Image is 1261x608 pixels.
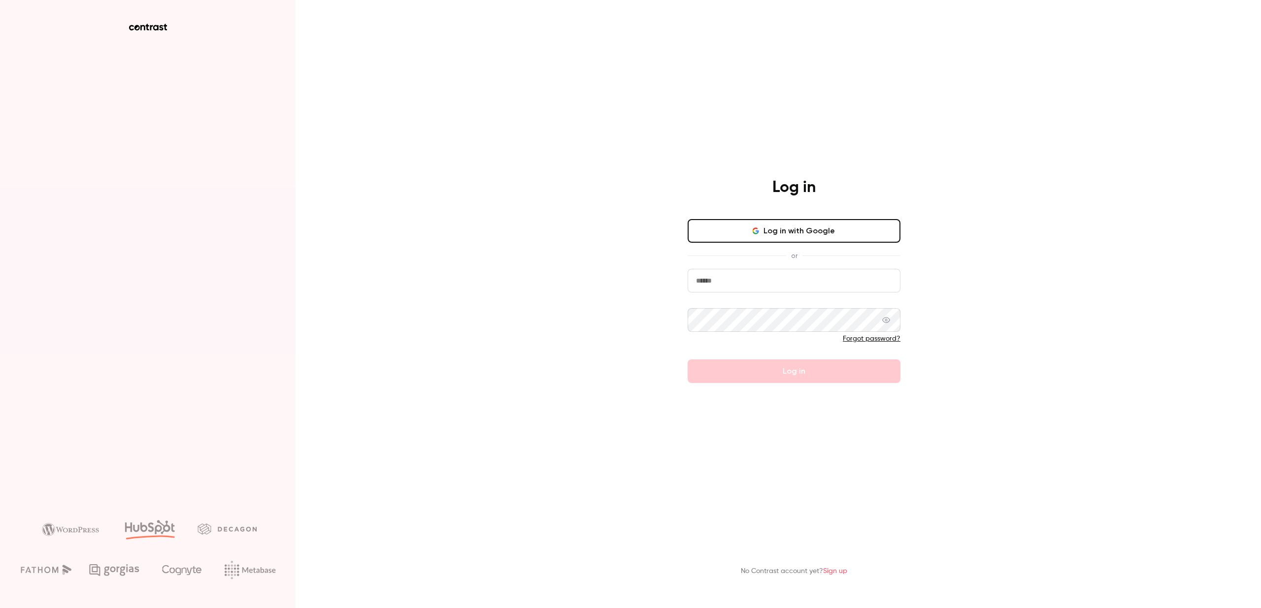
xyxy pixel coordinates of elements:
a: Sign up [823,568,847,575]
img: decagon [198,523,257,534]
p: No Contrast account yet? [741,566,847,576]
h4: Log in [772,178,816,197]
span: or [786,251,802,261]
button: Log in with Google [688,219,900,243]
a: Forgot password? [843,335,900,342]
